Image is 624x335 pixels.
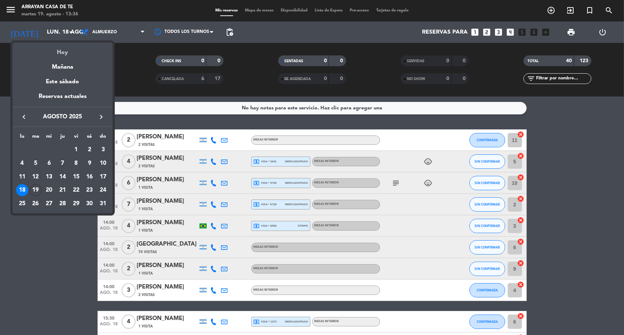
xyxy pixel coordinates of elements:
[95,112,108,122] button: keyboard_arrow_right
[15,132,29,143] th: lunes
[56,132,69,143] th: jueves
[97,184,109,196] div: 24
[56,170,69,184] td: 14 de agosto de 2025
[70,157,82,169] div: 8
[15,143,69,157] td: AGO.
[83,171,95,183] div: 16
[69,157,83,170] td: 8 de agosto de 2025
[70,144,82,156] div: 1
[42,170,56,184] td: 13 de agosto de 2025
[83,132,97,143] th: sábado
[56,198,69,210] div: 28
[29,132,43,143] th: martes
[30,171,42,183] div: 12
[43,198,55,210] div: 27
[56,157,69,169] div: 7
[29,157,43,170] td: 5 de agosto de 2025
[96,157,110,170] td: 10 de agosto de 2025
[83,197,97,211] td: 30 de agosto de 2025
[16,171,28,183] div: 11
[96,184,110,197] td: 24 de agosto de 2025
[15,157,29,170] td: 4 de agosto de 2025
[15,184,29,197] td: 18 de agosto de 2025
[43,157,55,169] div: 6
[69,143,83,157] td: 1 de agosto de 2025
[42,184,56,197] td: 20 de agosto de 2025
[18,112,30,122] button: keyboard_arrow_left
[42,132,56,143] th: miércoles
[15,170,29,184] td: 11 de agosto de 2025
[13,43,113,57] div: Hoy
[16,198,28,210] div: 25
[56,171,69,183] div: 14
[29,170,43,184] td: 12 de agosto de 2025
[69,197,83,211] td: 29 de agosto de 2025
[56,197,69,211] td: 28 de agosto de 2025
[70,184,82,196] div: 22
[56,157,69,170] td: 7 de agosto de 2025
[13,92,113,107] div: Reservas actuales
[83,143,97,157] td: 2 de agosto de 2025
[97,171,109,183] div: 17
[29,197,43,211] td: 26 de agosto de 2025
[96,197,110,211] td: 31 de agosto de 2025
[83,157,97,170] td: 9 de agosto de 2025
[43,184,55,196] div: 20
[30,184,42,196] div: 19
[29,184,43,197] td: 19 de agosto de 2025
[69,184,83,197] td: 22 de agosto de 2025
[42,157,56,170] td: 6 de agosto de 2025
[96,170,110,184] td: 17 de agosto de 2025
[96,143,110,157] td: 3 de agosto de 2025
[70,198,82,210] div: 29
[30,157,42,169] div: 5
[83,157,95,169] div: 9
[13,57,113,72] div: Mañana
[42,197,56,211] td: 27 de agosto de 2025
[83,184,97,197] td: 23 de agosto de 2025
[69,132,83,143] th: viernes
[83,144,95,156] div: 2
[97,198,109,210] div: 31
[69,170,83,184] td: 15 de agosto de 2025
[83,184,95,196] div: 23
[97,113,105,121] i: keyboard_arrow_right
[43,171,55,183] div: 13
[70,171,82,183] div: 15
[97,144,109,156] div: 3
[83,170,97,184] td: 16 de agosto de 2025
[16,157,28,169] div: 4
[83,198,95,210] div: 30
[13,72,113,92] div: Este sábado
[15,197,29,211] td: 25 de agosto de 2025
[30,198,42,210] div: 26
[56,184,69,197] td: 21 de agosto de 2025
[56,184,69,196] div: 21
[97,157,109,169] div: 10
[96,132,110,143] th: domingo
[16,184,28,196] div: 18
[30,112,95,122] span: agosto 2025
[20,113,28,121] i: keyboard_arrow_left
